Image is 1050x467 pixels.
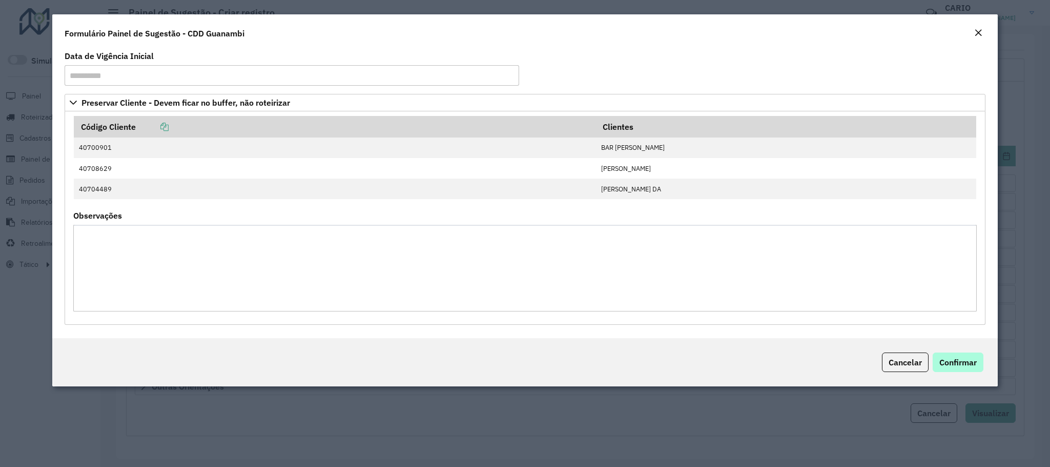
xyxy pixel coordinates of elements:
[81,99,290,107] span: Preservar Cliente - Devem ficar no buffer, não roteirizar
[596,179,977,199] td: [PERSON_NAME] DA
[596,138,977,158] td: BAR [PERSON_NAME]
[136,122,169,132] a: Copiar
[889,357,922,367] span: Cancelar
[971,27,985,40] button: Close
[74,138,596,158] td: 40700901
[65,94,985,111] a: Preservar Cliente - Devem ficar no buffer, não roteirizar
[933,353,983,372] button: Confirmar
[73,209,122,222] label: Observações
[74,158,596,179] td: 40708629
[882,353,929,372] button: Cancelar
[65,27,244,40] h4: Formulário Painel de Sugestão - CDD Guanambi
[74,179,596,199] td: 40704489
[939,357,977,367] span: Confirmar
[65,111,985,325] div: Preservar Cliente - Devem ficar no buffer, não roteirizar
[596,116,977,138] th: Clientes
[596,158,977,179] td: [PERSON_NAME]
[65,50,154,62] label: Data de Vigência Inicial
[74,116,596,138] th: Código Cliente
[974,29,982,37] em: Fechar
